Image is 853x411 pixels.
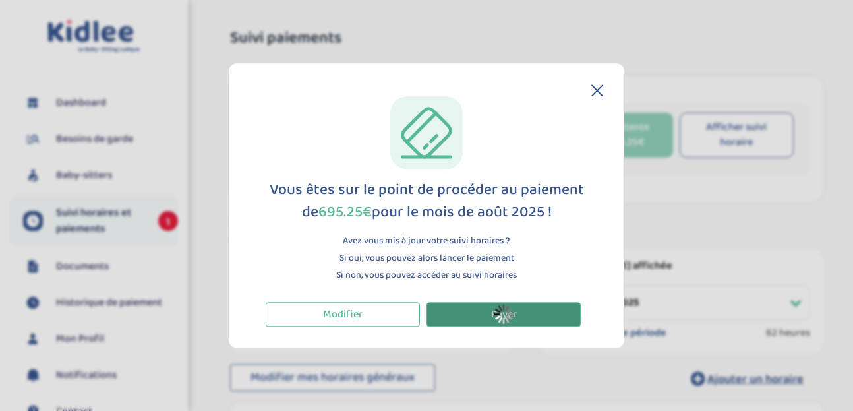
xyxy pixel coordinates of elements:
[336,234,517,248] p: Avez vous mis à jour votre suivi horaires ?
[266,302,420,327] button: Modifier
[336,251,517,265] p: Si oui, vous pouvez alors lancer le paiement
[426,302,581,327] button: Payer
[336,269,517,282] p: Si non, vous pouvez accéder au suivi horaires
[266,179,587,224] div: Vous êtes sur le point de procéder au paiement de pour le mois de août 2025 !
[318,200,372,224] span: 695.25€
[494,304,514,324] img: loader_sticker.gif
